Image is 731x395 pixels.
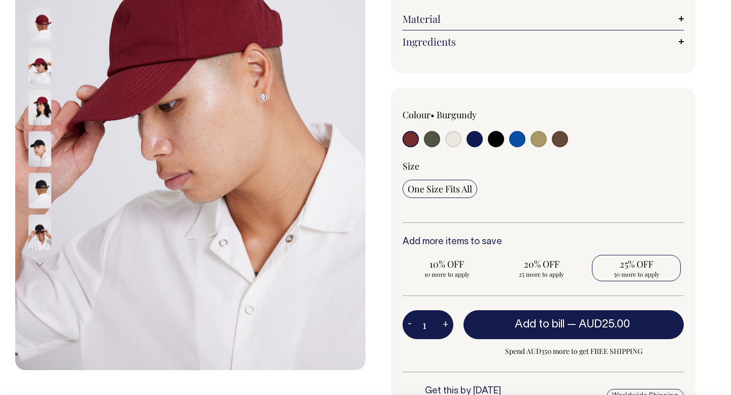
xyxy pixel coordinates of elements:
img: burgundy [28,89,51,125]
img: burgundy [28,6,51,42]
span: 10% OFF [408,258,486,270]
img: black [28,173,51,208]
a: Material [403,13,684,25]
span: One Size Fits All [408,183,472,195]
span: Spend AUD350 more to get FREE SHIPPING [463,345,684,357]
button: - [403,315,417,335]
span: 25 more to apply [503,270,581,278]
button: + [438,315,453,335]
span: — [567,319,633,330]
a: Ingredients [403,36,684,48]
img: black [28,214,51,250]
div: Colour [403,109,515,121]
button: Next [32,253,47,276]
h6: Add more items to save [403,237,684,247]
img: burgundy [28,48,51,83]
input: 20% OFF 25 more to apply [497,255,586,281]
span: 10 more to apply [408,270,486,278]
span: 20% OFF [503,258,581,270]
span: 50 more to apply [597,270,676,278]
span: 25% OFF [597,258,676,270]
button: Add to bill —AUD25.00 [463,310,684,339]
div: Size [403,160,684,172]
span: • [430,109,435,121]
label: Burgundy [437,109,477,121]
span: Add to bill [515,319,564,330]
img: black [28,131,51,167]
input: One Size Fits All [403,180,477,198]
span: AUD25.00 [579,319,630,330]
input: 25% OFF 50 more to apply [592,255,681,281]
input: 10% OFF 10 more to apply [403,255,491,281]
